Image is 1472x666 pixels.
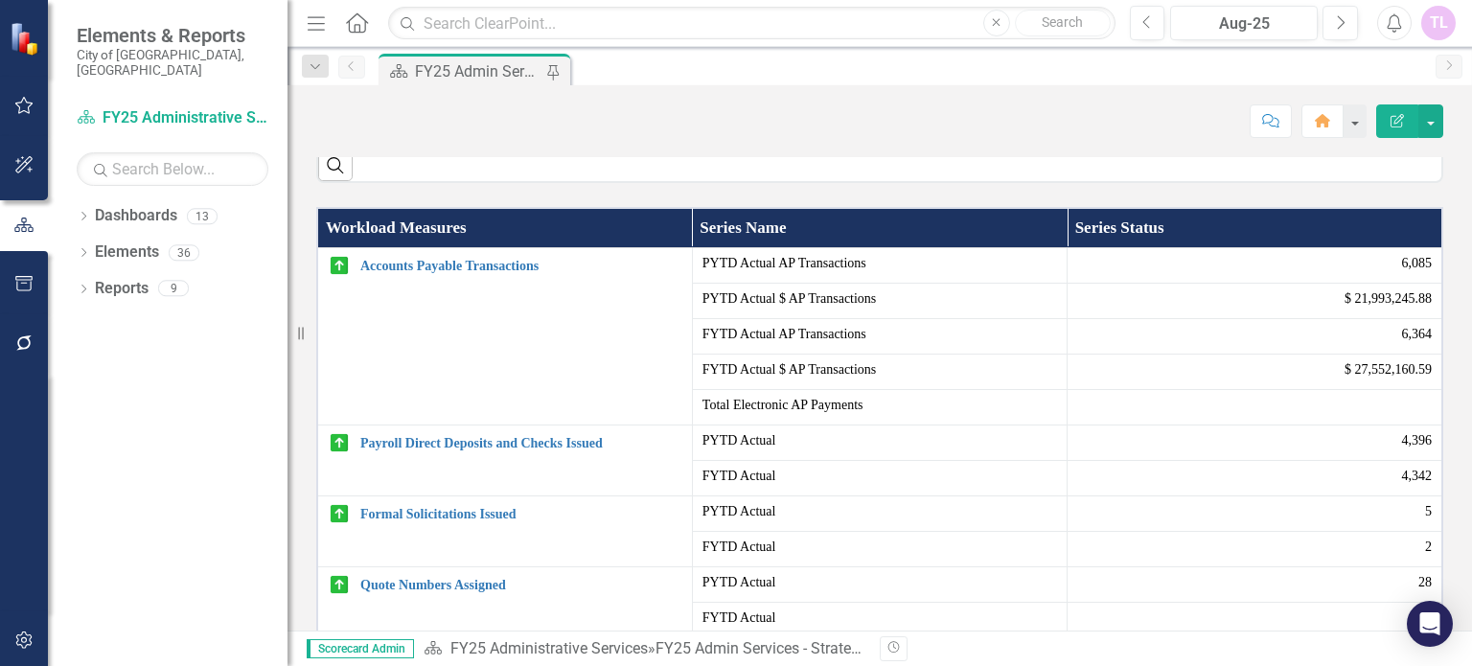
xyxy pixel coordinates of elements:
[1407,601,1453,647] div: Open Intercom Messenger
[1402,431,1433,450] span: 4,396
[10,22,43,56] img: ClearPoint Strategy
[317,248,692,425] td: Double-Click to Edit Right Click for Context Menu
[1425,502,1432,521] span: 5
[450,639,648,657] a: FY25 Administrative Services
[702,502,1057,521] span: PYTD Actual
[702,254,1057,273] span: PYTD Actual AP Transactions
[702,289,1057,309] span: PYTD Actual $ AP Transactions
[95,205,177,227] a: Dashboards
[1402,467,1433,486] span: 4,342
[328,254,351,277] img: On Target
[1421,6,1456,40] button: TL
[169,244,199,261] div: 36
[95,278,149,300] a: Reports
[702,573,1057,592] span: PYTD Actual
[360,259,682,273] a: Accounts Payable Transactions
[77,47,268,79] small: City of [GEOGRAPHIC_DATA], [GEOGRAPHIC_DATA]
[328,502,351,525] img: On Target
[702,467,1057,486] span: FYTD Actual
[1177,12,1311,35] div: Aug-25
[702,538,1057,557] span: FYTD Actual
[1015,10,1111,36] button: Search
[77,107,268,129] a: FY25 Administrative Services
[360,578,682,592] a: Quote Numbers Assigned
[1042,14,1083,30] span: Search
[158,281,189,297] div: 9
[388,7,1115,40] input: Search ClearPoint...
[702,396,1057,415] span: Total Electronic AP Payments
[317,425,692,496] td: Double-Click to Edit Right Click for Context Menu
[360,507,682,521] a: Formal Solicitations Issued
[424,638,865,660] div: »
[415,59,541,83] div: FY25 Admin Services - Strategic Plan
[702,325,1057,344] span: FYTD Actual AP Transactions
[307,639,414,658] span: Scorecard Admin
[187,208,218,224] div: 13
[317,567,692,638] td: Double-Click to Edit Right Click for Context Menu
[1068,390,1442,425] td: Double-Click to Edit
[95,241,159,264] a: Elements
[328,431,351,454] img: On Target
[702,609,1057,628] span: FYTD Actual
[1418,573,1432,592] span: 28
[77,24,268,47] span: Elements & Reports
[1345,289,1432,309] span: $ 21,993,245.88
[692,390,1067,425] td: Double-Click to Edit
[360,436,682,450] a: Payroll Direct Deposits and Checks Issued
[655,639,906,657] div: FY25 Admin Services - Strategic Plan
[328,573,351,596] img: On Target
[702,431,1057,450] span: PYTD Actual
[77,152,268,186] input: Search Below...
[1402,254,1433,273] span: 6,085
[1425,538,1432,557] span: 2
[1402,325,1433,344] span: 6,364
[317,496,692,567] td: Double-Click to Edit Right Click for Context Menu
[1345,360,1432,379] span: $ 27,552,160.59
[1170,6,1318,40] button: Aug-25
[702,360,1057,379] span: FYTD Actual $ AP Transactions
